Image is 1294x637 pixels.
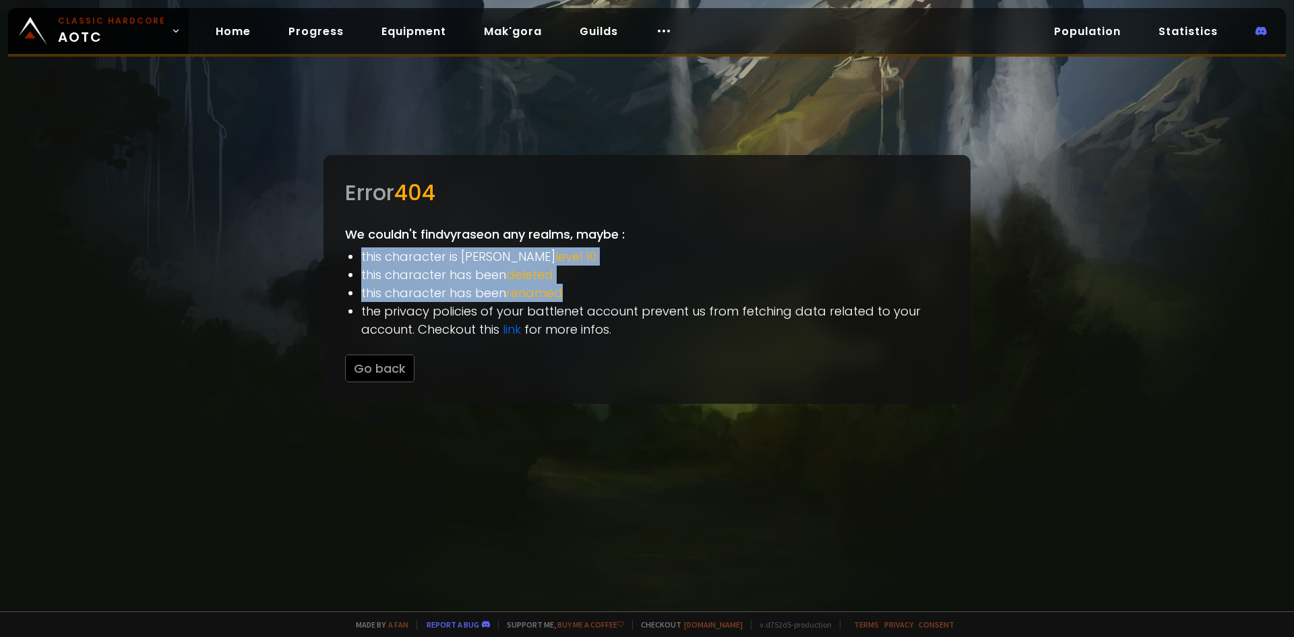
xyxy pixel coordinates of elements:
a: link [503,321,521,338]
li: the privacy policies of your battlenet account prevent us from fetching data related to your acco... [361,302,949,338]
li: this character has been [361,266,949,284]
span: renamed [506,284,563,301]
a: Go back [345,360,414,377]
a: Equipment [371,18,457,45]
a: Guilds [569,18,629,45]
a: Buy me a coffee [557,619,624,630]
a: Privacy [884,619,913,630]
span: deleted [506,266,553,283]
span: Checkout [632,619,743,630]
button: Go back [345,355,414,382]
a: Consent [919,619,954,630]
a: Population [1043,18,1132,45]
a: a fan [388,619,408,630]
span: Support me, [498,619,624,630]
small: Classic Hardcore [58,15,166,27]
span: v. d752d5 - production [751,619,832,630]
div: We couldn't find vyrase on any realms, maybe : [323,155,970,404]
a: Mak'gora [473,18,553,45]
a: [DOMAIN_NAME] [684,619,743,630]
a: Terms [854,619,879,630]
a: Classic HardcoreAOTC [8,8,189,54]
span: 404 [394,177,435,208]
div: Error [345,177,949,209]
li: this character has been [361,284,949,302]
span: AOTC [58,15,166,47]
span: Made by [348,619,408,630]
li: this character is [PERSON_NAME] [361,247,949,266]
a: Report a bug [427,619,479,630]
span: level 10 [555,248,596,265]
a: Statistics [1148,18,1229,45]
a: Progress [278,18,355,45]
a: Home [205,18,261,45]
